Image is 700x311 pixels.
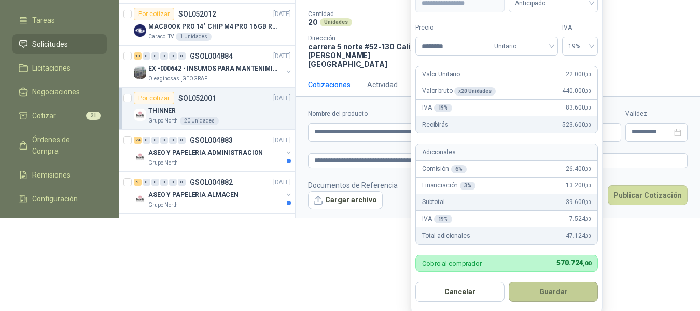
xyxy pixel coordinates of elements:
div: 0 [151,179,159,186]
p: SOL052001 [178,94,216,102]
a: Cotizar21 [12,106,107,126]
img: Company Logo [134,24,146,37]
div: 6 % [451,165,467,173]
p: Grupo North [148,159,178,167]
p: Subtotal [422,197,445,207]
span: Tareas [32,15,55,26]
a: Por cotizarSOL052012[DATE] Company LogoMACBOOK PRO 14" CHIP M4 PRO 16 GB RAM 1TBCaracol TV1 Unidades [119,4,295,46]
span: ,00 [583,260,591,267]
p: Valor bruto [422,86,496,96]
span: Cotizar [32,110,56,121]
div: 0 [178,52,186,60]
span: Unitario [494,38,552,54]
p: 20 [308,18,318,26]
span: ,00 [585,183,591,188]
div: 0 [160,52,168,60]
a: Licitaciones [12,58,107,78]
span: 570.724 [556,259,591,267]
span: ,00 [585,166,591,172]
div: 0 [178,137,186,144]
span: Remisiones [32,169,71,181]
p: Valor Unitario [422,70,460,79]
div: x 20 Unidades [454,87,495,96]
p: ASEO Y PAPELERIA ALMACEN [148,190,239,200]
div: 0 [169,179,177,186]
div: 1 Unidades [176,33,212,41]
span: 22.000 [566,70,591,79]
div: 0 [169,137,177,144]
div: 0 [160,179,168,186]
a: Negociaciones [12,82,107,102]
div: 0 [151,52,159,60]
span: ,00 [585,72,591,77]
span: Manuales y ayuda [32,217,91,228]
span: Configuración [32,193,78,205]
div: Unidades [320,18,352,26]
span: ,00 [585,233,591,239]
label: Validez [625,109,688,119]
img: Company Logo [134,193,146,205]
p: THINNER [148,106,176,116]
span: 39.600 [566,197,591,207]
button: Cancelar [415,282,505,302]
p: MACBOOK PRO 14" CHIP M4 PRO 16 GB RAM 1TB [148,22,277,32]
p: Total adicionales [422,231,470,241]
img: Company Logo [134,66,146,79]
button: Publicar Cotización [608,185,688,205]
img: Company Logo [134,109,146,121]
p: [DATE] [273,93,291,103]
p: [DATE] [273,136,291,145]
span: 523.600 [562,120,591,130]
p: SOL052012 [178,10,216,18]
span: Órdenes de Compra [32,134,97,157]
span: Negociaciones [32,86,80,98]
p: Adicionales [422,147,455,157]
div: 3 % [460,182,475,190]
p: Caracol TV [148,33,174,41]
p: ASEO Y PAPELERIA ADMINISTRACION [148,148,263,158]
p: [DATE] [273,9,291,19]
p: Grupo North [148,201,178,209]
span: Solicitudes [32,38,68,50]
p: Dirección [308,35,419,42]
a: Solicitudes [12,34,107,54]
img: Company Logo [134,151,146,163]
p: EX -000642 - INSUMOS PARA MANTENIMIENTO PREVENTIVO [148,64,277,74]
a: Manuales y ayuda [12,213,107,233]
div: 0 [160,137,168,144]
p: Documentos de Referencia [308,180,398,191]
p: Cantidad [308,10,441,18]
p: carrera 5 norte #52-130 Cali , [PERSON_NAME][GEOGRAPHIC_DATA] [308,42,419,69]
span: 440.000 [562,86,591,96]
div: 20 Unidades [180,117,219,125]
p: Comisión [422,164,467,174]
a: Órdenes de Compra [12,130,107,161]
span: 13.200 [566,181,591,191]
p: Cobro al comprador [422,260,482,267]
p: GSOL004884 [190,52,233,60]
span: 83.600 [566,103,591,113]
span: 19% [568,38,592,54]
p: IVA [422,103,452,113]
span: 21 [86,112,101,120]
div: 10 [134,52,142,60]
p: [DATE] [273,51,291,61]
div: 0 [178,179,186,186]
a: 9 0 0 0 0 0 GSOL004882[DATE] Company LogoASEO Y PAPELERIA ALMACENGrupo North [134,176,293,209]
span: Licitaciones [32,62,71,74]
a: Por cotizarSOL052001[DATE] Company LogoTHINNERGrupo North20 Unidades [119,88,295,130]
div: Actividad [367,79,398,90]
p: Grupo North [148,117,178,125]
p: Recibirás [422,120,449,130]
button: Cargar archivo [308,191,383,210]
p: Oleaginosas [GEOGRAPHIC_DATA][PERSON_NAME] [148,75,214,83]
div: 24 [134,137,142,144]
div: 19 % [434,104,453,112]
a: Remisiones [12,165,107,185]
div: 19 % [434,215,453,223]
span: ,00 [585,88,591,94]
div: 0 [151,137,159,144]
span: ,00 [585,122,591,128]
div: Por cotizar [134,8,174,20]
a: Configuración [12,189,107,209]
